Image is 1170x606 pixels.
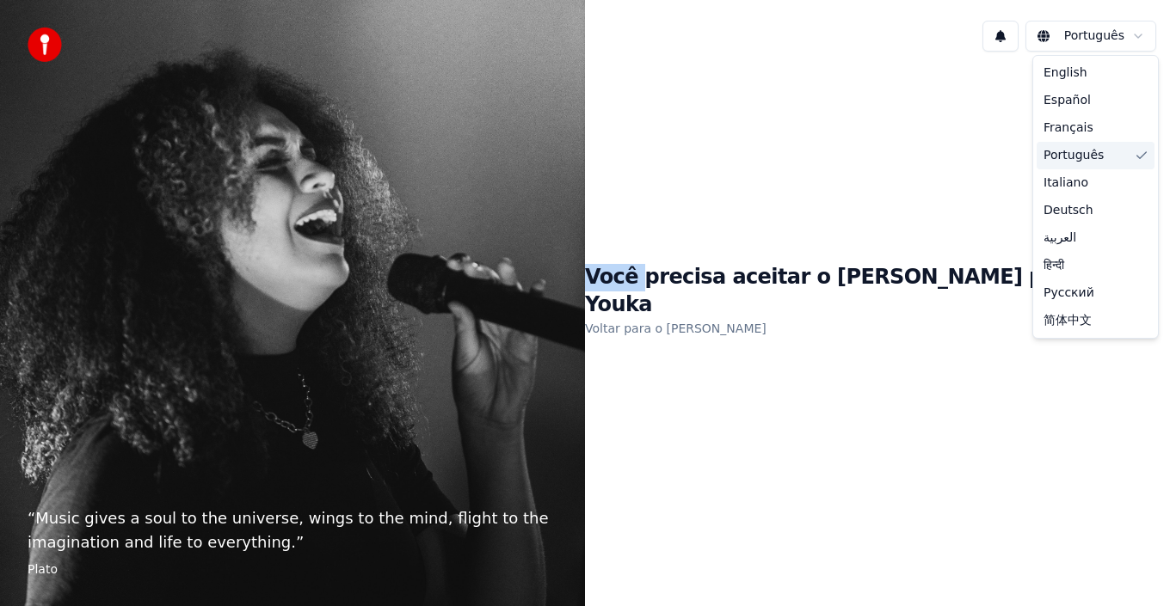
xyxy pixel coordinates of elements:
[1044,119,1093,137] span: Français
[1044,147,1104,164] span: Português
[1044,64,1087,82] span: English
[1044,174,1088,192] span: Italiano
[1044,257,1064,274] span: हिन्दी
[1044,202,1093,219] span: Deutsch
[1044,230,1076,247] span: العربية
[1044,312,1092,329] span: 简体中文
[1044,92,1091,109] span: Español
[1044,285,1094,302] span: Русский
